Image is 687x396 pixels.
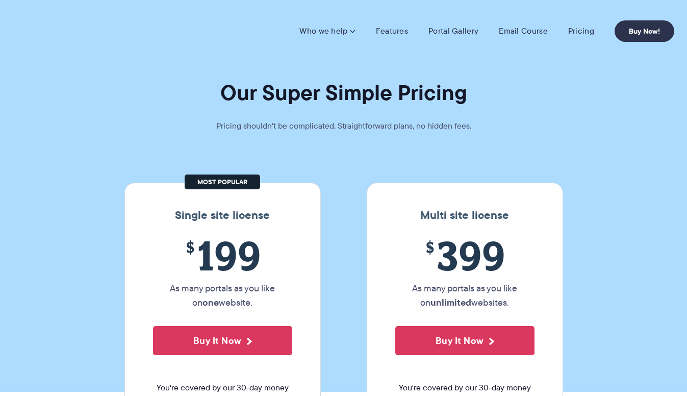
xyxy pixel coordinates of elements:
strong: unlimited [430,295,471,309]
p: Pricing shouldn't be complicated. Straightforward plans, no hidden fees. [191,119,497,133]
button: Buy It Now [395,326,535,355]
a: Email Course [499,26,548,36]
a: Features [376,26,408,36]
strong: one [202,295,219,309]
p: As many portals as you like on website. [153,281,292,310]
a: Portal Gallery [428,26,478,36]
span: 199 [153,232,292,279]
span: 399 [395,232,535,279]
button: Buy It Now [153,326,292,355]
p: As many portals as you like on websites. [395,281,535,310]
a: Pricing [568,26,594,36]
h3: Multi site license [377,209,552,222]
h3: Single site license [135,209,310,222]
a: Buy Now! [615,20,674,42]
a: Who we help [299,26,355,36]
